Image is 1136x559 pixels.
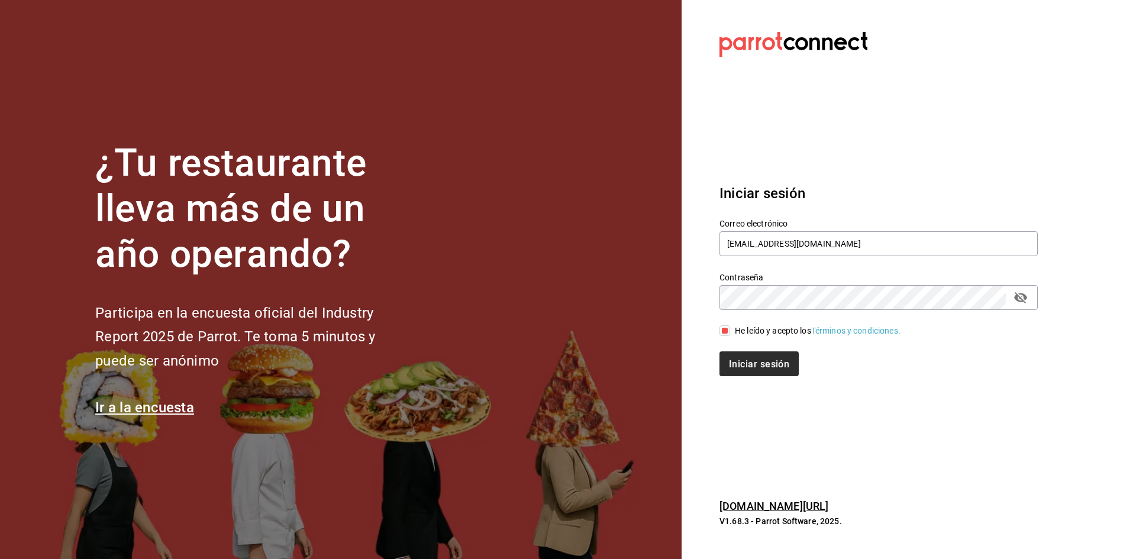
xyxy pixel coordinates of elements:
button: Iniciar sesión [719,351,799,376]
font: Iniciar sesión [729,358,789,369]
input: Ingresa tu correo electrónico [719,231,1038,256]
font: Correo electrónico [719,219,788,228]
font: ¿Tu restaurante lleva más de un año operando? [95,141,366,276]
button: campo de contraseña [1011,287,1031,308]
font: Participa en la encuesta oficial del Industry Report 2025 de Parrot. Te toma 5 minutos y puede se... [95,305,375,370]
font: Contraseña [719,273,763,282]
a: Ir a la encuesta [95,399,194,416]
font: Iniciar sesión [719,185,805,202]
font: V1.68.3 - Parrot Software, 2025. [719,516,842,526]
a: [DOMAIN_NAME][URL] [719,500,828,512]
a: Términos y condiciones. [811,326,901,335]
font: He leído y acepto los [735,326,811,335]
